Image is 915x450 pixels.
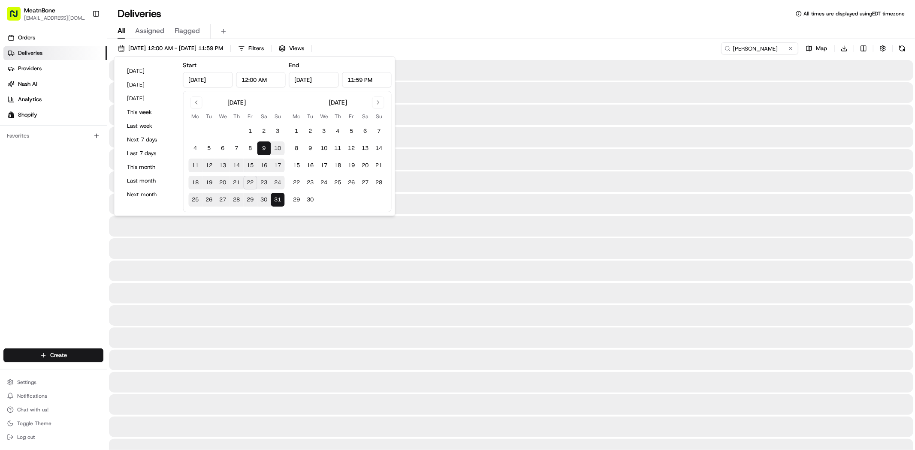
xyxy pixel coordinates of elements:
[227,98,246,107] div: [DATE]
[3,108,107,122] a: Shopify
[123,161,175,173] button: This month
[3,376,103,388] button: Settings
[3,404,103,416] button: Chat with us!
[17,379,36,386] span: Settings
[317,124,331,138] button: 3
[345,159,359,172] button: 19
[202,193,216,207] button: 26
[271,159,285,172] button: 17
[257,124,271,138] button: 2
[329,98,347,107] div: [DATE]
[123,93,175,105] button: [DATE]
[189,193,202,207] button: 25
[123,65,175,77] button: [DATE]
[331,176,345,189] button: 25
[803,10,905,17] span: All times are displayed using EDT timezone
[175,26,200,36] span: Flagged
[17,393,47,399] span: Notifications
[128,45,223,52] span: [DATE] 12:00 AM - [DATE] 11:59 PM
[257,176,271,189] button: 23
[123,189,175,201] button: Next month
[275,42,308,54] button: Views
[202,176,216,189] button: 19
[372,176,386,189] button: 28
[114,42,227,54] button: [DATE] 12:00 AM - [DATE] 11:59 PM
[816,45,827,52] span: Map
[24,15,85,21] button: [EMAIL_ADDRESS][DOMAIN_NAME]
[189,159,202,172] button: 11
[304,176,317,189] button: 23
[216,112,230,121] th: Wednesday
[50,351,67,359] span: Create
[189,112,202,121] th: Monday
[289,61,299,69] label: End
[345,124,359,138] button: 5
[359,141,372,155] button: 13
[3,62,107,75] a: Providers
[230,159,244,172] button: 14
[244,176,257,189] button: 22
[271,176,285,189] button: 24
[317,176,331,189] button: 24
[183,61,197,69] label: Start
[290,112,304,121] th: Monday
[244,141,257,155] button: 8
[202,141,216,155] button: 5
[3,46,107,60] a: Deliveries
[189,176,202,189] button: 18
[8,111,15,118] img: Shopify logo
[345,141,359,155] button: 12
[372,141,386,155] button: 14
[17,420,51,427] span: Toggle Theme
[17,434,35,441] span: Log out
[289,72,339,87] input: Date
[244,159,257,172] button: 15
[359,124,372,138] button: 6
[24,6,55,15] button: MeatnBone
[372,159,386,172] button: 21
[802,42,831,54] button: Map
[331,124,345,138] button: 4
[230,141,244,155] button: 7
[304,141,317,155] button: 9
[290,141,304,155] button: 8
[202,159,216,172] button: 12
[271,141,285,155] button: 10
[216,176,230,189] button: 20
[3,93,107,106] a: Analytics
[304,124,317,138] button: 2
[289,45,304,52] span: Views
[290,124,304,138] button: 1
[123,79,175,91] button: [DATE]
[290,176,304,189] button: 22
[244,124,257,138] button: 1
[3,77,107,91] a: Nash AI
[3,31,107,45] a: Orders
[257,159,271,172] button: 16
[359,159,372,172] button: 20
[244,112,257,121] th: Friday
[18,65,42,72] span: Providers
[216,159,230,172] button: 13
[3,417,103,429] button: Toggle Theme
[123,106,175,118] button: This week
[896,42,908,54] button: Refresh
[18,80,37,88] span: Nash AI
[331,112,345,121] th: Thursday
[17,406,48,413] span: Chat with us!
[190,96,202,108] button: Go to previous month
[304,112,317,121] th: Tuesday
[257,112,271,121] th: Saturday
[257,193,271,207] button: 30
[183,72,233,87] input: Date
[317,112,331,121] th: Wednesday
[304,193,317,207] button: 30
[18,96,42,103] span: Analytics
[359,176,372,189] button: 27
[216,193,230,207] button: 27
[3,390,103,402] button: Notifications
[317,159,331,172] button: 17
[230,193,244,207] button: 28
[123,134,175,146] button: Next 7 days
